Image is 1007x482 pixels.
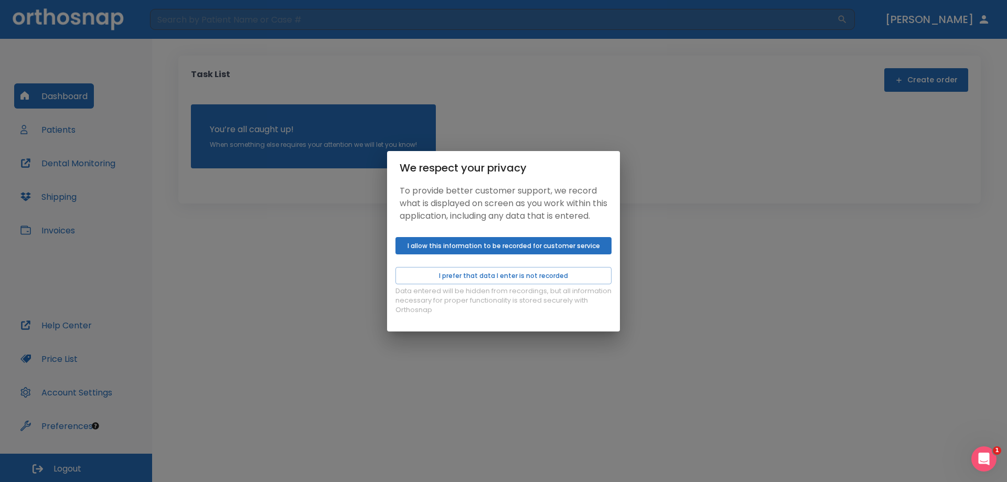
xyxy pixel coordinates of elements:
p: Data entered will be hidden from recordings, but all information necessary for proper functionali... [395,286,612,315]
button: I prefer that data I enter is not recorded [395,267,612,284]
span: 1 [993,446,1001,455]
button: I allow this information to be recorded for customer service [395,237,612,254]
div: We respect your privacy [400,159,607,176]
iframe: Intercom live chat [971,446,997,472]
p: To provide better customer support, we record what is displayed on screen as you work within this... [400,185,607,222]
